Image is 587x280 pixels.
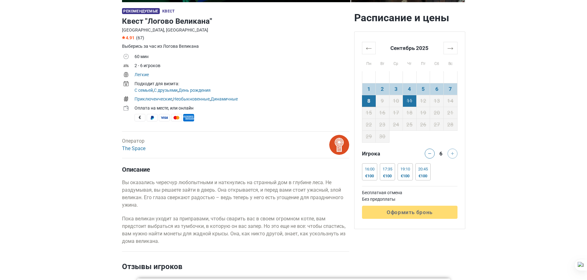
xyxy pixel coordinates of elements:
[122,137,145,152] div: Оператор
[122,43,349,50] div: Выберись за час из Логова Великана
[416,107,430,119] td: 19
[430,83,444,95] td: 6
[376,42,444,54] th: Сентябрь 2025
[135,62,349,71] td: 2 - 6 игроков
[362,119,376,130] td: 22
[403,83,417,95] td: 4
[354,12,465,24] h2: Расписание и цены
[362,189,457,196] td: Бесплатная отмена
[389,107,403,119] td: 17
[376,130,389,142] td: 30
[362,107,376,119] td: 15
[179,88,211,93] a: День рождения
[403,119,417,130] td: 25
[416,119,430,130] td: 26
[403,107,417,119] td: 18
[362,130,376,142] td: 29
[376,107,389,119] td: 16
[122,36,125,39] img: Star
[418,174,428,179] div: €100
[135,53,349,62] td: 60 мин
[159,114,170,121] span: Visa
[122,145,145,151] a: The Space
[376,83,389,95] td: 2
[376,54,389,71] th: Вт
[360,149,410,159] div: Игрока
[135,105,349,111] div: Оплата на месте, или онлайн
[443,119,457,130] td: 28
[211,96,238,101] a: Динамичные
[135,88,153,93] a: С семьей
[403,54,417,71] th: Чт
[135,80,349,95] td: , ,
[443,95,457,107] td: 14
[135,114,145,121] span: Наличные
[136,35,144,40] span: (67)
[400,167,410,172] div: 19:10
[416,95,430,107] td: 12
[362,42,376,54] th: ←
[430,119,444,130] td: 27
[362,95,376,107] td: 8
[183,114,194,121] span: American Express
[389,95,403,107] td: 10
[443,83,457,95] td: 7
[389,83,403,95] td: 3
[135,81,349,87] div: Подходит для визита:
[122,215,349,245] p: Пока великан уходит за приправами, чтобы сварить вас в своем огромном котле, вам предстоит выбрат...
[400,174,410,179] div: €100
[418,167,428,172] div: 20:45
[362,83,376,95] td: 1
[376,119,389,130] td: 23
[416,54,430,71] th: Пт
[383,167,392,172] div: 17:35
[122,8,160,14] span: Рекомендуемые
[365,167,374,172] div: 16:00
[383,174,392,179] div: €100
[162,9,174,13] span: Квест
[122,27,349,33] div: [GEOGRAPHIC_DATA], [GEOGRAPHIC_DATA]
[135,95,349,104] td: , ,
[403,95,417,107] td: 11
[171,114,182,121] span: MasterCard
[173,96,210,101] a: Необыкновенные
[329,135,349,155] img: bitmap.png
[430,54,444,71] th: Сб
[122,166,349,173] h4: Описание
[443,42,457,54] th: →
[135,72,149,77] a: Легкие
[389,119,403,130] td: 24
[389,54,403,71] th: Ср
[443,54,457,71] th: Вс
[135,96,172,101] a: Приключенческие
[122,16,349,27] h1: Квест "Логово Великана"
[430,107,444,119] td: 20
[147,114,158,121] span: PayPal
[430,95,444,107] td: 13
[122,179,349,209] p: Вы оказались чересчур любопытными и наткнулись на странный дом в глубине леса. Не раздумывая, вы ...
[437,149,445,157] div: 6
[122,35,135,40] span: 4.91
[362,196,457,203] td: Без предоплаты
[376,95,389,107] td: 9
[362,54,376,71] th: Пн
[416,83,430,95] td: 5
[365,174,374,179] div: €100
[154,88,178,93] a: С друзьями
[443,107,457,119] td: 21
